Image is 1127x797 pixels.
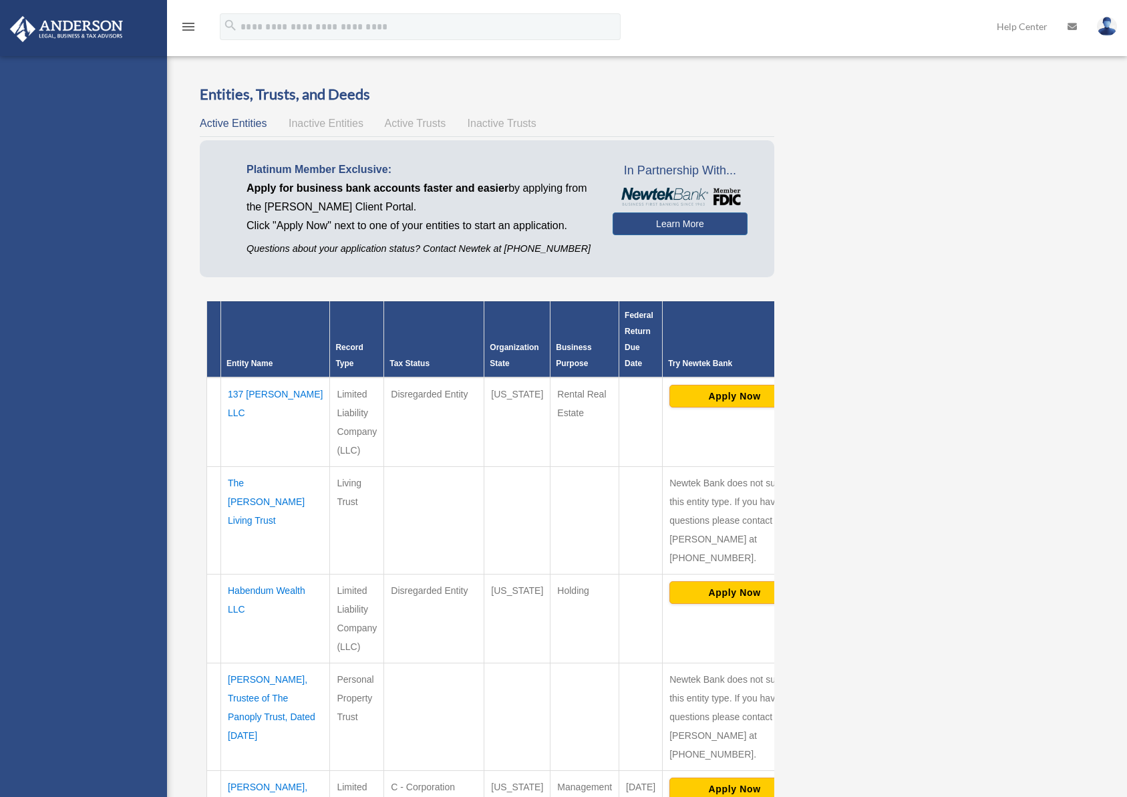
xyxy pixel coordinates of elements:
[668,355,801,371] div: Try Newtek Bank
[180,19,196,35] i: menu
[669,581,800,604] button: Apply Now
[550,574,619,663] td: Holding
[6,16,127,42] img: Anderson Advisors Platinum Portal
[221,466,330,574] td: The [PERSON_NAME] Living Trust
[200,118,267,129] span: Active Entities
[550,377,619,467] td: Rental Real Estate
[221,377,330,467] td: 137 [PERSON_NAME] LLC
[200,84,774,105] h3: Entities, Trusts, and Deeds
[613,212,748,235] a: Learn More
[247,182,508,194] span: Apply for business bank accounts faster and easier
[221,663,330,770] td: [PERSON_NAME], Trustee of The Panoply Trust, Dated [DATE]
[468,118,536,129] span: Inactive Trusts
[330,663,384,770] td: Personal Property Trust
[384,301,484,377] th: Tax Status
[289,118,363,129] span: Inactive Entities
[669,385,800,408] button: Apply Now
[247,179,593,216] p: by applying from the [PERSON_NAME] Client Portal.
[550,301,619,377] th: Business Purpose
[223,18,238,33] i: search
[247,160,593,179] p: Platinum Member Exclusive:
[613,160,748,182] span: In Partnership With...
[221,574,330,663] td: Habendum Wealth LLC
[384,377,484,467] td: Disregarded Entity
[180,23,196,35] a: menu
[384,574,484,663] td: Disregarded Entity
[619,301,663,377] th: Federal Return Due Date
[247,241,593,257] p: Questions about your application status? Contact Newtek at [PHONE_NUMBER]
[484,301,550,377] th: Organization State
[484,377,550,467] td: [US_STATE]
[247,216,593,235] p: Click "Apply Now" next to one of your entities to start an application.
[385,118,446,129] span: Active Trusts
[221,301,330,377] th: Entity Name
[484,574,550,663] td: [US_STATE]
[330,466,384,574] td: Living Trust
[619,188,741,206] img: NewtekBankLogoSM.png
[330,377,384,467] td: Limited Liability Company (LLC)
[330,574,384,663] td: Limited Liability Company (LLC)
[1097,17,1117,36] img: User Pic
[663,663,807,770] td: Newtek Bank does not support this entity type. If you have questions please contact [PERSON_NAME]...
[330,301,384,377] th: Record Type
[663,466,807,574] td: Newtek Bank does not support this entity type. If you have questions please contact [PERSON_NAME]...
